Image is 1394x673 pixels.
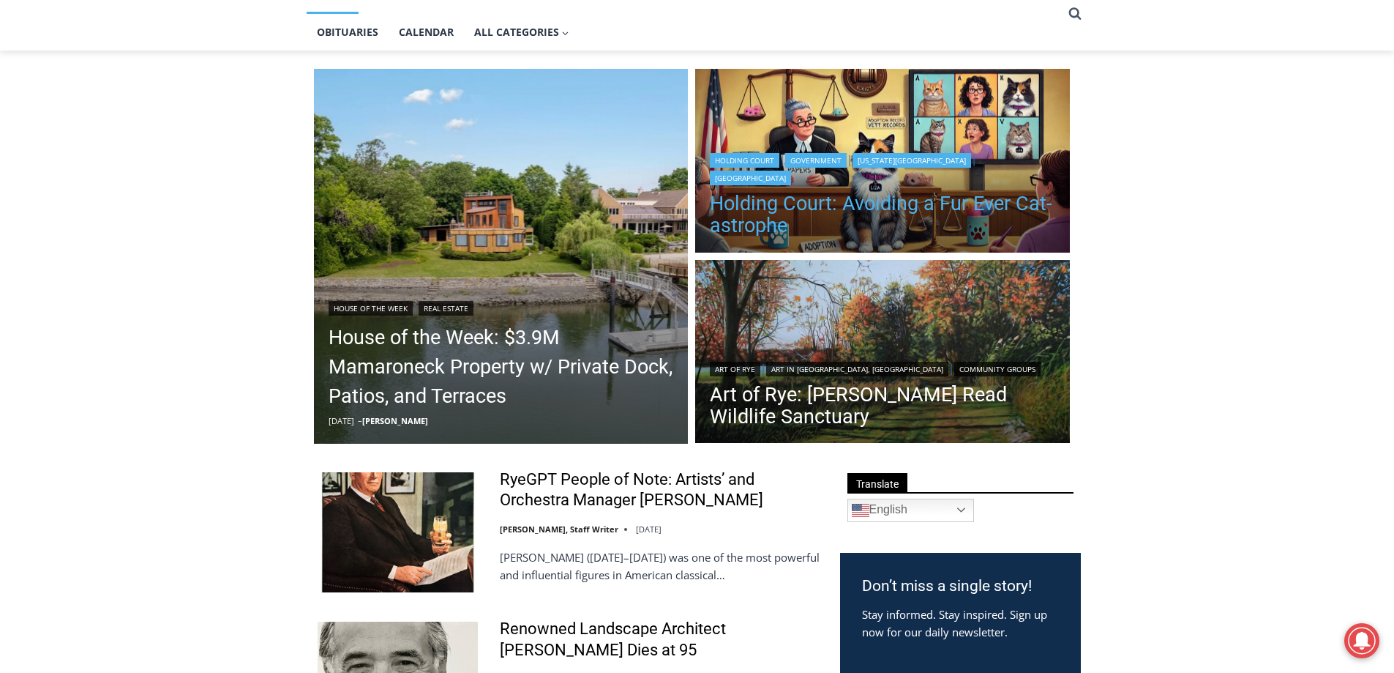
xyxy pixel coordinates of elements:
a: House of the Week: $3.9M Mamaroneck Property w/ Private Dock, Patios, and Terraces [329,323,674,411]
a: House of the Week [329,301,413,316]
a: Holding Court: Avoiding a Fur Ever Cat-astrophe [710,193,1055,237]
h3: Don’t miss a single story! [862,575,1059,598]
button: View Search Form [1062,1,1088,27]
p: [PERSON_NAME] ([DATE]–[DATE]) was one of the most powerful and influential figures in American cl... [500,549,821,584]
img: DALLE 2025-08-10 Holding Court - humorous cat custody trial [695,69,1070,256]
a: Calendar [389,14,464,51]
p: Stay informed. Stay inspired. Sign up now for our daily newsletter. [862,606,1059,641]
a: Obituaries [307,14,389,51]
button: Child menu of All Categories [464,14,580,51]
time: [DATE] [329,415,354,426]
a: [US_STATE][GEOGRAPHIC_DATA] [852,153,971,168]
a: Community Groups [954,362,1041,376]
a: Art in [GEOGRAPHIC_DATA], [GEOGRAPHIC_DATA] [766,362,948,376]
a: [GEOGRAPHIC_DATA] [710,171,791,185]
a: Art of Rye: [PERSON_NAME] Read Wildlife Sanctuary [710,384,1055,428]
span: Translate [847,473,907,493]
img: (PHOTO: Edith G. Read Wildlife Sanctuary (Acrylic 12x24). Trail along Playland Lake. By Elizabeth... [695,260,1070,447]
div: | | [710,359,1055,376]
a: Government [785,153,847,168]
div: | | | [710,150,1055,185]
a: Read More House of the Week: $3.9M Mamaroneck Property w/ Private Dock, Patios, and Terraces [314,69,689,444]
a: Art of Rye [710,362,760,376]
div: | [329,298,674,316]
a: English [847,499,974,522]
a: RyeGPT People of Note: Artists’ and Orchestra Manager [PERSON_NAME] [500,469,821,511]
a: Real Estate [419,301,473,316]
time: [DATE] [636,524,662,535]
a: Holding Court [710,153,779,168]
a: Read More Holding Court: Avoiding a Fur Ever Cat-astrophe [695,69,1070,256]
a: Read More Art of Rye: Edith G. Read Wildlife Sanctuary [695,260,1070,447]
img: 1160 Greacen Point Road, Mamaroneck [314,69,689,444]
a: [PERSON_NAME], Staff Writer [500,524,618,535]
span: – [358,415,362,426]
a: [PERSON_NAME] [362,415,428,426]
img: RyeGPT People of Note: Artists’ and Orchestra Manager Arthur Judson [318,472,478,592]
a: Renowned Landscape Architect [PERSON_NAME] Dies at 95 [500,619,821,661]
img: en [852,502,869,519]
